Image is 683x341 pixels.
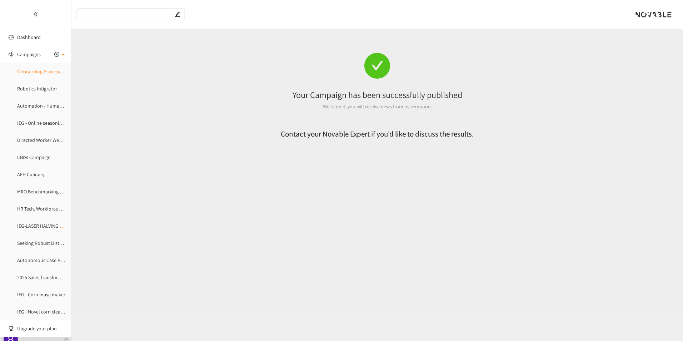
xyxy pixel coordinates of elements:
[9,326,14,331] span: trophy
[17,240,180,246] a: Seeking Robust Distributor Management System (DMS) for European Markets
[17,85,57,92] a: Robotics Intigrator
[17,308,95,315] a: IEG - Novel corn cleaning technology
[175,11,180,17] span: edit
[17,188,69,195] a: MRO Benchmarking tool
[83,103,672,110] div: We’re on it, you will receive news from us very soon.
[17,206,111,212] a: HR Tech, Workforce Planning & Cost Visibility
[17,223,87,229] a: IEG-LASER HALVING OFPOTATOES
[17,257,73,263] a: Autonomous Case Picking
[364,53,390,79] span: check-circle
[647,307,683,341] iframe: Chat Widget
[17,321,66,336] span: Upgrade your plan
[17,68,73,75] a: Onboarding Process Mgmt
[17,291,65,298] a: IEG - Corn masa maker
[17,120,89,126] a: IEG - Online seasoning monitoring
[17,137,110,143] a: Directed Worker Wearables – Manufacturing
[17,34,41,40] a: Dashboard
[17,154,51,160] a: CB&V Campaign
[54,52,59,57] span: plus-circle
[17,103,81,109] a: Automation - Humanoid Hand
[17,47,41,61] span: Campaigns
[133,128,622,140] h2: Contact your Novable Expert if you'd like to discuss the results.
[9,52,14,57] span: sound
[33,12,38,17] span: double-left
[83,87,672,103] div: Your Campaign has been successfully published
[17,171,44,178] a: AFH Culinary
[17,274,104,281] a: 2025 Sales Transformation - Gamification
